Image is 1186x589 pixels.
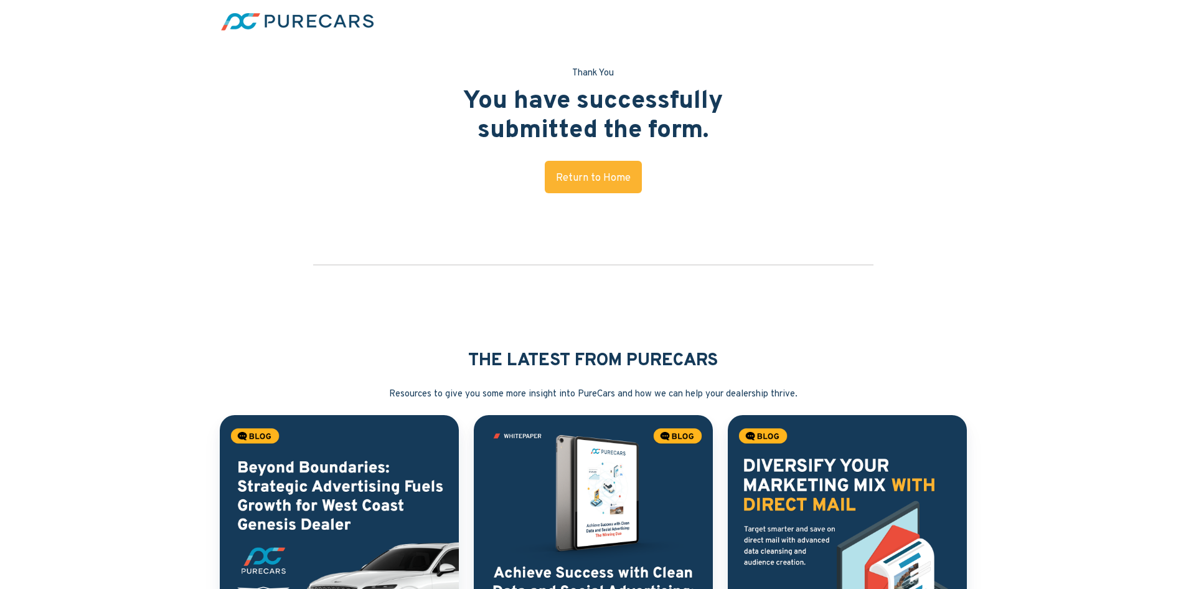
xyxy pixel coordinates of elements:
strong: Return to Home [556,172,631,184]
div: Resources to give you some more insight into PureCars and how we can help your dealership thrive. [220,387,967,401]
a: Return to Home [545,161,642,193]
h3: THE LATEST FROM PURECARS [220,350,967,372]
img: purecars-logo [220,11,375,31]
div: Thank You [422,66,765,80]
h1: You have successfully submitted the form. [422,87,765,146]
